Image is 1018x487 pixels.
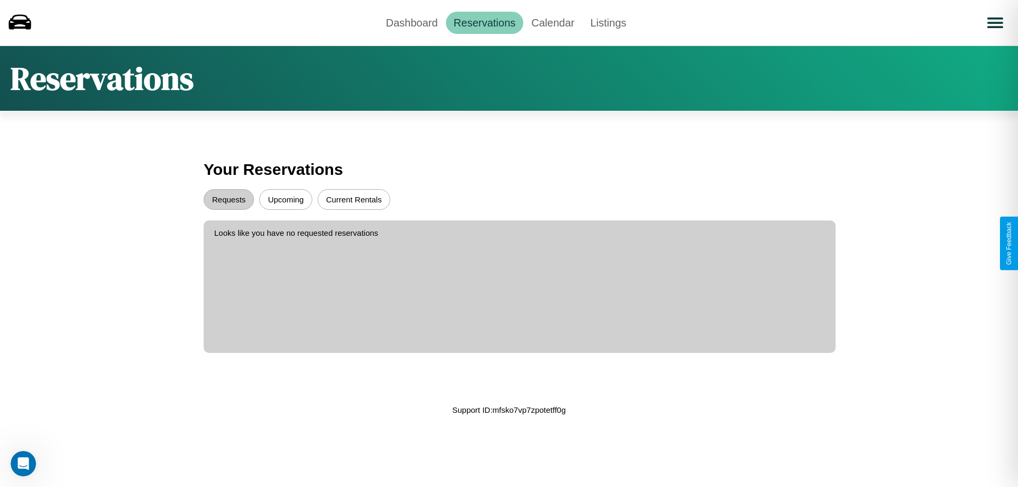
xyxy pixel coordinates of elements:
[204,155,814,184] h3: Your Reservations
[318,189,390,210] button: Current Rentals
[446,12,524,34] a: Reservations
[378,12,446,34] a: Dashboard
[523,12,582,34] a: Calendar
[452,403,566,417] p: Support ID: mfsko7vp7zpotetff0g
[11,57,194,100] h1: Reservations
[1005,222,1013,265] div: Give Feedback
[582,12,634,34] a: Listings
[204,189,254,210] button: Requests
[11,451,36,476] iframe: Intercom live chat
[259,189,312,210] button: Upcoming
[980,8,1010,38] button: Open menu
[214,226,825,240] p: Looks like you have no requested reservations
